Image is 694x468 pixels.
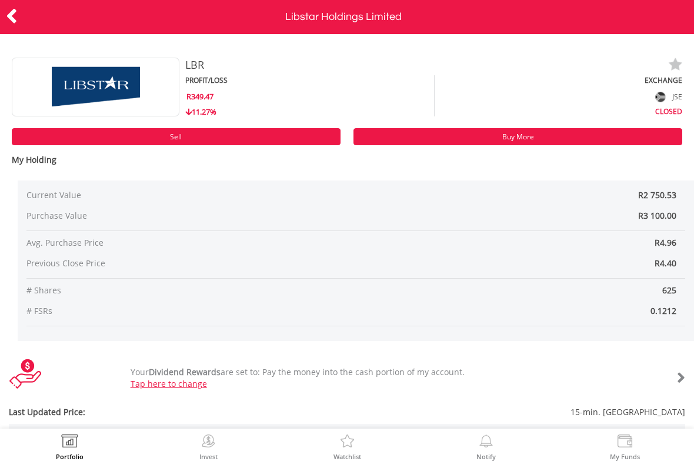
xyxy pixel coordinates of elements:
[610,434,640,460] a: My Funds
[435,75,683,85] div: EXCHANGE
[185,106,434,118] div: 11.27%
[356,305,685,317] span: 0.1212
[61,434,79,451] img: View Portfolio
[199,434,218,451] img: Invest Now
[131,378,207,389] a: Tap here to change
[610,453,640,460] label: My Funds
[185,75,434,85] div: PROFIT/LOSS
[638,210,676,221] span: R3 100.00
[149,366,221,377] b: Dividend Rewards
[668,58,682,72] img: watchlist
[356,285,685,296] span: 625
[655,237,676,248] span: R4.96
[616,434,634,451] img: View Funds
[52,58,140,116] img: EQU.ZA.LBR.png
[476,434,496,460] a: Notify
[26,189,301,201] span: Current Value
[26,258,356,269] span: Previous Close Price
[199,453,218,460] label: Invest
[122,366,629,390] div: Your are set to: Pay the money into the cash portion of my account.
[333,453,361,460] label: Watchlist
[186,91,213,102] span: R349.47
[476,453,496,460] label: Notify
[655,258,676,269] span: R4.40
[638,189,676,200] span: R2 750.53
[26,237,356,249] span: Avg. Purchase Price
[12,128,341,145] a: Sell
[333,434,361,460] a: Watchlist
[656,92,666,102] img: flag
[56,434,84,460] a: Portfolio
[26,210,301,222] span: Purchase Value
[26,305,356,317] span: # FSRs
[291,406,685,418] span: 15-min. [GEOGRAPHIC_DATA]
[353,128,682,145] a: Buy More
[185,58,558,73] div: LBR
[199,434,218,460] a: Invest
[672,92,682,102] span: JSE
[477,434,495,451] img: View Notifications
[435,105,683,116] div: CLOSED
[9,406,291,418] span: Last Updated Price:
[26,285,356,296] span: # Shares
[338,434,356,451] img: Watchlist
[56,453,84,460] label: Portfolio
